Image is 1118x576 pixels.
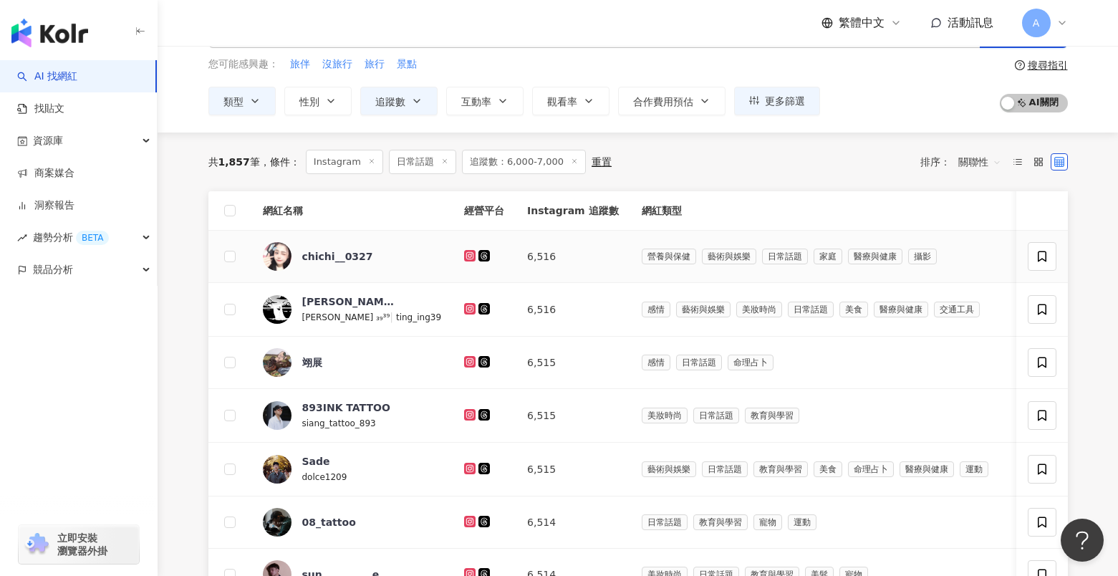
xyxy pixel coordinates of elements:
[745,408,799,423] span: 教育與學習
[263,454,442,484] a: KOL AvatarSadedolce1209
[263,242,291,271] img: KOL Avatar
[208,156,260,168] div: 共 筆
[1028,59,1068,71] div: 搜尋指引
[693,514,748,530] span: 教育與學習
[736,302,782,317] span: 美妝時尚
[263,400,442,431] a: KOL Avatar893INK TATTOOsiang_tattoo_893
[839,302,868,317] span: 美食
[814,249,842,264] span: 家庭
[693,408,739,423] span: 日常話題
[76,231,109,245] div: BETA
[516,231,630,283] td: 6,516
[302,515,356,529] div: 08_tattoo
[389,150,456,174] span: 日常話題
[848,249,902,264] span: 醫療與健康
[208,87,276,115] button: 類型
[302,454,330,469] div: Sade
[633,96,693,107] span: 合作費用預估
[390,311,396,322] span: |
[302,249,373,264] div: chichi__0327
[260,156,300,168] span: 條件 ：
[753,514,782,530] span: 寵物
[642,514,688,530] span: 日常話題
[908,249,937,264] span: 攝影
[848,461,894,477] span: 命理占卜
[302,294,395,309] div: [PERSON_NAME] 39
[17,198,74,213] a: 洞察報告
[516,283,630,337] td: 6,516
[948,16,993,29] span: 活動訊息
[396,312,441,322] span: ting_ing39
[702,461,748,477] span: 日常話題
[1015,60,1025,70] span: question-circle
[1061,519,1104,562] iframe: Help Scout Beacon - Open
[753,461,808,477] span: 教育與學習
[618,87,726,115] button: 合作費用預估
[453,191,516,231] th: 經營平台
[263,508,442,537] a: KOL Avatar08_tattoo
[702,249,756,264] span: 藝術與娛樂
[676,355,722,370] span: 日常話題
[299,96,319,107] span: 性別
[33,254,73,286] span: 競品分析
[920,150,1009,173] div: 排序：
[290,57,310,72] span: 旅伴
[57,532,107,557] span: 立即安裝 瀏覽器外掛
[17,233,27,243] span: rise
[263,242,442,271] a: KOL Avatarchichi__0327
[397,57,417,72] span: 景點
[364,57,385,72] button: 旅行
[263,455,291,484] img: KOL Avatar
[874,302,928,317] span: 醫療與健康
[516,496,630,549] td: 6,514
[788,302,834,317] span: 日常話題
[302,418,376,428] span: siang_tattoo_893
[642,461,696,477] span: 藝術與娛樂
[788,514,816,530] span: 運動
[322,57,353,72] button: 沒旅行
[263,294,442,325] a: KOL Avatar[PERSON_NAME] 39[PERSON_NAME] ₃₉³⁹|ting_ing39
[306,150,383,174] span: Instagram
[360,87,438,115] button: 追蹤數
[765,95,805,107] span: 更多篩選
[516,337,630,389] td: 6,515
[462,150,586,174] span: 追蹤數：6,000-7,000
[33,221,109,254] span: 趨勢分析
[289,57,311,72] button: 旅伴
[218,156,250,168] span: 1,857
[263,295,291,324] img: KOL Avatar
[676,302,731,317] span: 藝術與娛樂
[642,249,696,264] span: 營養與保健
[263,348,291,377] img: KOL Avatar
[814,461,842,477] span: 美食
[223,96,244,107] span: 類型
[630,191,1014,231] th: 網紅類型
[19,525,139,564] a: chrome extension立即安裝 瀏覽器外掛
[960,461,988,477] span: 運動
[17,102,64,116] a: 找貼文
[461,96,491,107] span: 互動率
[762,249,808,264] span: 日常話題
[251,191,453,231] th: 網紅名稱
[208,57,279,72] span: 您可能感興趣：
[728,355,774,370] span: 命理占卜
[284,87,352,115] button: 性別
[547,96,577,107] span: 觀看率
[263,348,442,377] a: KOL Avatar翊展
[396,57,418,72] button: 景點
[302,472,347,482] span: dolce1209
[642,302,670,317] span: 感情
[11,19,88,47] img: logo
[263,401,291,430] img: KOL Avatar
[516,443,630,496] td: 6,515
[33,125,63,157] span: 資源庫
[302,355,322,370] div: 翊展
[592,156,612,168] div: 重置
[839,15,885,31] span: 繁體中文
[900,461,954,477] span: 醫療與健康
[263,508,291,537] img: KOL Avatar
[365,57,385,72] span: 旅行
[375,96,405,107] span: 追蹤數
[1033,15,1040,31] span: A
